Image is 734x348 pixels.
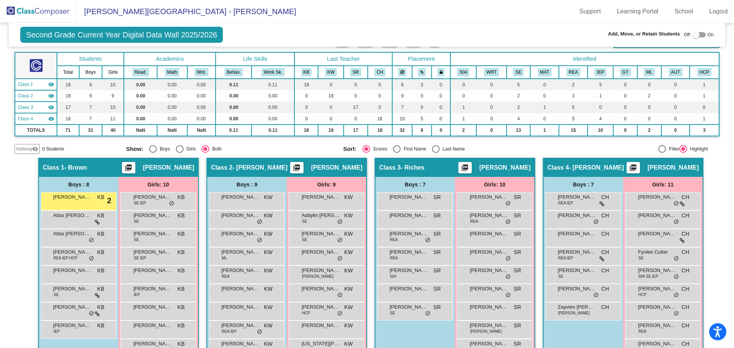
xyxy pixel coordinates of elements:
[627,162,640,173] button: Print Students Details
[682,212,689,220] span: CH
[470,219,478,224] span: REA
[124,102,157,113] td: 0.00
[337,219,343,225] span: do_not_disturb_alt
[311,164,362,172] span: [PERSON_NAME]
[344,66,368,79] th: Stephanie Riches
[302,230,340,238] span: [PERSON_NAME]
[392,102,412,113] td: 7
[344,102,368,113] td: 17
[708,31,714,38] span: On
[514,193,521,201] span: SR
[611,5,665,18] a: Learning Portal
[32,146,38,152] mat-icon: visibility_off
[458,162,472,173] button: Print Students Details
[661,113,690,125] td: 0
[450,66,476,79] th: 504 Plan
[157,146,170,152] div: Boys
[613,66,637,79] th: Gifted and Talented
[613,102,637,113] td: 0
[124,52,216,66] th: Academics
[294,102,318,113] td: 0
[392,90,412,102] td: 9
[505,201,511,207] span: do_not_disturb_alt
[661,125,690,136] td: 0
[124,79,157,90] td: 0.00
[412,102,432,113] td: 0
[124,164,133,175] mat-icon: picture_as_pdf
[177,212,185,220] span: KB
[507,125,530,136] td: 13
[638,193,676,201] span: [PERSON_NAME]
[588,113,613,125] td: 4
[620,68,631,76] button: GT
[15,113,57,125] td: Christy Hendrix - Hendrix
[165,68,179,76] button: Math
[221,212,260,219] span: [PERSON_NAME]
[133,230,172,238] span: [PERSON_NAME]
[432,90,450,102] td: 0
[638,212,676,219] span: [PERSON_NAME]
[538,68,552,76] button: MAT
[216,125,252,136] td: 0.11
[412,79,432,90] td: 3
[637,102,661,113] td: 0
[505,219,511,225] span: do_not_disturb_alt
[216,90,252,102] td: 0.00
[133,193,172,201] span: [PERSON_NAME]
[318,125,344,136] td: 18
[470,230,508,238] span: [PERSON_NAME]
[507,66,530,79] th: Social Emotional Challenges
[374,68,385,76] button: CH
[559,125,588,136] td: 15
[507,113,530,125] td: 4
[690,90,719,102] td: 1
[558,200,573,206] span: REA IEP
[479,164,531,172] span: [PERSON_NAME]
[318,102,344,113] td: 0
[559,79,588,90] td: 2
[637,66,661,79] th: Multi-Language Learner
[661,102,690,113] td: 0
[18,115,33,122] span: Class 4
[177,230,185,238] span: KB
[53,212,91,219] span: Atlas [PERSON_NAME]
[187,113,216,125] td: 0.00
[344,90,368,102] td: 0
[79,66,102,79] th: Boys
[401,146,426,152] div: First Name
[177,193,185,201] span: KB
[79,79,102,90] td: 8
[588,102,613,113] td: 0
[666,146,679,152] div: Filter
[455,177,534,192] div: Girls: 10
[450,125,476,136] td: 2
[514,212,521,220] span: SR
[476,79,507,90] td: 0
[126,145,338,153] mat-radio-group: Select an option
[134,237,139,243] span: SE
[530,113,559,125] td: 0
[102,102,124,113] td: 10
[661,79,690,90] td: 0
[368,125,392,136] td: 18
[375,177,455,192] div: Boys : 7
[392,66,412,79] th: Keep away students
[569,164,624,172] span: - [PERSON_NAME]
[668,5,699,18] a: School
[216,79,252,90] td: 0.11
[287,177,366,192] div: Girls: 9
[102,79,124,90] td: 10
[195,68,208,76] button: Writ.
[157,113,187,125] td: 0.00
[390,212,428,219] span: [PERSON_NAME]
[134,200,146,206] span: SE IEP
[412,66,432,79] th: Keep with students
[476,125,507,136] td: 0
[476,102,507,113] td: 0
[318,66,344,79] th: Kelli Walter
[102,66,124,79] th: Girls
[261,68,284,76] button: Work Sk.
[294,125,318,136] td: 18
[48,116,54,122] mat-icon: visibility
[558,193,596,201] span: [PERSON_NAME]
